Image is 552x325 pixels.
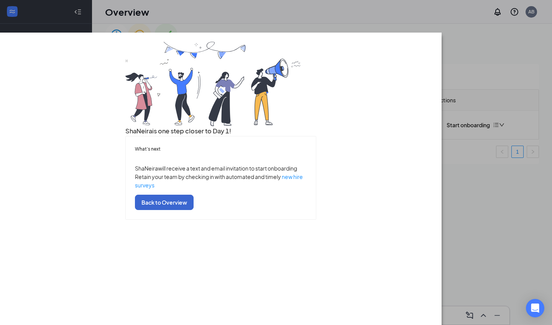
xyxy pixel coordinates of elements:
[125,42,302,126] img: you are all set
[135,172,307,189] p: Retain your team by checking in with automated and timely
[135,164,307,172] p: ShaNeira will receive a text and email invitation to start onboarding
[135,173,303,189] a: new hire surveys
[135,195,194,210] button: Back to Overview
[135,146,307,153] h5: What’s next
[526,299,544,317] div: Open Intercom Messenger
[125,126,317,136] h3: ShaNeira is one step closer to Day 1!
